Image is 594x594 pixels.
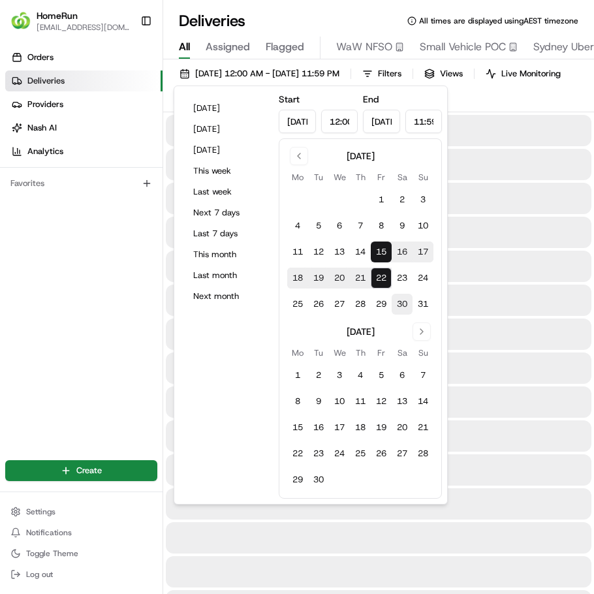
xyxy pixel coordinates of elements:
[392,242,413,262] button: 16
[413,365,433,386] button: 7
[287,391,308,412] button: 8
[37,9,78,22] button: HomeRun
[392,189,413,210] button: 2
[187,183,266,201] button: Last week
[179,39,190,55] span: All
[26,189,100,202] span: Knowledge Base
[336,39,392,55] span: WaW NFSO
[413,294,433,315] button: 31
[413,346,433,360] th: Sunday
[350,294,371,315] button: 28
[350,242,371,262] button: 14
[413,322,431,341] button: Go to next month
[287,170,308,184] th: Monday
[92,221,158,231] a: Powered byPylon
[329,346,350,360] th: Wednesday
[5,94,163,115] a: Providers
[5,544,157,563] button: Toggle Theme
[378,68,401,80] span: Filters
[350,170,371,184] th: Thursday
[76,465,102,477] span: Create
[308,391,329,412] button: 9
[287,417,308,438] button: 15
[371,189,392,210] button: 1
[329,215,350,236] button: 6
[350,391,371,412] button: 11
[308,242,329,262] button: 12
[187,287,266,305] button: Next month
[174,65,345,83] button: [DATE] 12:00 AM - [DATE] 11:59 PM
[187,225,266,243] button: Last 7 days
[187,120,266,138] button: [DATE]
[371,391,392,412] button: 12
[34,84,215,98] input: Clear
[371,215,392,236] button: 8
[123,189,210,202] span: API Documentation
[287,469,308,490] button: 29
[392,294,413,315] button: 30
[187,141,266,159] button: [DATE]
[10,10,31,31] img: HomeRun
[392,268,413,289] button: 23
[195,68,339,80] span: [DATE] 12:00 AM - [DATE] 11:59 PM
[329,417,350,438] button: 17
[26,548,78,559] span: Toggle Theme
[350,417,371,438] button: 18
[329,268,350,289] button: 20
[37,22,130,33] button: [EMAIL_ADDRESS][DOMAIN_NAME]
[13,125,37,148] img: 1736555255976-a54dd68f-1ca7-489b-9aae-adbdc363a1c4
[392,417,413,438] button: 20
[413,268,433,289] button: 24
[308,294,329,315] button: 26
[44,138,165,148] div: We're available if you need us!
[440,68,463,80] span: Views
[308,365,329,386] button: 2
[392,346,413,360] th: Saturday
[371,417,392,438] button: 19
[413,443,433,464] button: 28
[187,99,266,117] button: [DATE]
[26,569,53,580] span: Log out
[501,68,561,80] span: Live Monitoring
[350,215,371,236] button: 7
[130,221,158,231] span: Pylon
[413,189,433,210] button: 3
[5,141,163,162] a: Analytics
[329,443,350,464] button: 24
[419,16,578,26] span: All times are displayed using AEST timezone
[329,294,350,315] button: 27
[308,469,329,490] button: 30
[8,184,105,208] a: 📗Knowledge Base
[279,93,300,105] label: Start
[363,93,379,105] label: End
[371,268,392,289] button: 22
[356,65,407,83] button: Filters
[371,242,392,262] button: 15
[329,365,350,386] button: 3
[413,215,433,236] button: 10
[350,365,371,386] button: 4
[363,110,400,133] input: Date
[405,110,443,133] input: Time
[329,391,350,412] button: 10
[480,65,567,83] button: Live Monitoring
[187,162,266,180] button: This week
[279,110,316,133] input: Date
[308,170,329,184] th: Tuesday
[371,365,392,386] button: 5
[5,460,157,481] button: Create
[26,527,72,538] span: Notifications
[206,39,250,55] span: Assigned
[347,325,375,338] div: [DATE]
[287,268,308,289] button: 18
[13,52,238,73] p: Welcome 👋
[5,70,163,91] a: Deliveries
[321,110,358,133] input: Time
[5,565,157,584] button: Log out
[27,52,54,63] span: Orders
[392,365,413,386] button: 6
[392,391,413,412] button: 13
[27,99,63,110] span: Providers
